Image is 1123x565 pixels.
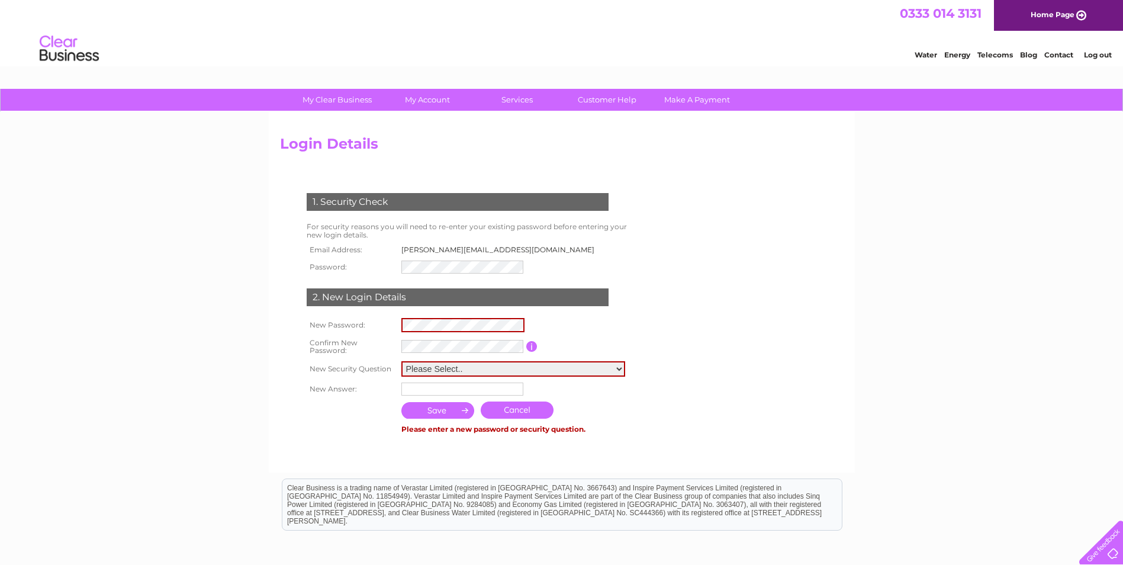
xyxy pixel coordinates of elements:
[944,50,970,59] a: Energy
[977,50,1013,59] a: Telecoms
[304,358,398,380] th: New Security Question
[1020,50,1037,59] a: Blog
[398,422,588,437] td: Please enter a new password or security question.
[558,89,656,111] a: Customer Help
[307,288,609,306] div: 2. New Login Details
[280,136,844,158] h2: Login Details
[304,258,398,277] th: Password:
[304,380,398,399] th: New Answer:
[401,402,475,419] input: Submit
[900,6,982,21] a: 0333 014 3131
[481,402,554,419] a: Cancel
[468,89,566,111] a: Services
[282,7,842,57] div: Clear Business is a trading name of Verastar Limited (registered in [GEOGRAPHIC_DATA] No. 3667643...
[304,220,640,242] td: For security reasons you will need to re-enter your existing password before entering your new lo...
[304,335,398,359] th: Confirm New Password:
[304,315,398,335] th: New Password:
[304,242,398,258] th: Email Address:
[378,89,476,111] a: My Account
[288,89,386,111] a: My Clear Business
[39,31,99,67] img: logo.png
[398,242,604,258] td: [PERSON_NAME][EMAIL_ADDRESS][DOMAIN_NAME]
[648,89,746,111] a: Make A Payment
[1044,50,1073,59] a: Contact
[526,341,538,352] input: Information
[307,193,609,211] div: 1. Security Check
[1084,50,1112,59] a: Log out
[915,50,937,59] a: Water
